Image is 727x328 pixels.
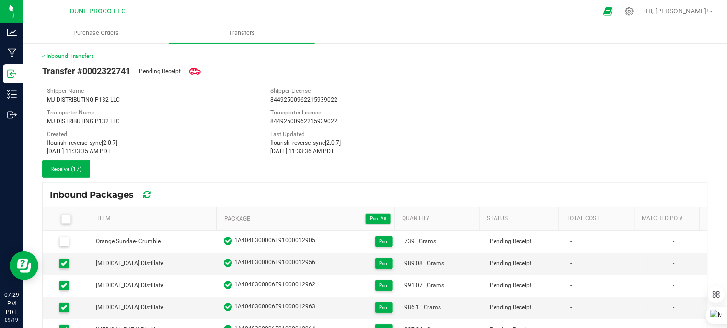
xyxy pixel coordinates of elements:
[224,257,232,269] span: In Sync
[224,213,392,225] a: PackagePrint AllSortable
[646,259,702,268] div: -
[380,283,389,288] span: Print
[96,281,163,290] div: [MEDICAL_DATA] Distillate
[565,297,641,319] td: -
[235,258,316,268] span: 1A4040300006E91000012956
[427,259,444,268] span: Grams
[375,280,393,291] button: Print
[270,147,479,156] div: [DATE] 11:33:36 AM PDT
[42,160,94,178] submit-button: Receive inventory against this transfer
[490,238,531,245] span: Pending Receipt
[235,280,316,290] span: 1A4040300006E91000012962
[42,160,90,178] button: Receive (17)
[404,303,419,312] span: 986.1
[487,215,555,223] a: StatusSortable
[7,48,17,58] inline-svg: Manufacturing
[139,67,181,76] span: Pending Receipt
[565,253,641,275] td: -
[224,301,232,313] span: In Sync
[224,279,232,291] span: In Sync
[224,213,392,225] span: Package
[4,291,19,317] p: 07:29 PM PDT
[270,117,479,125] div: 84492500962215939022
[642,215,696,223] a: Matched PO #Sortable
[270,95,479,104] div: 84492500962215939022
[424,303,441,312] span: Grams
[646,237,702,246] div: -
[370,216,386,221] span: Print All
[565,231,641,253] td: -
[646,7,709,15] span: Hi, [PERSON_NAME]!
[646,281,702,290] div: -
[404,237,415,246] span: 739
[4,317,19,324] p: 09/19
[96,237,161,246] div: Orange Sundae- Crumble
[490,282,531,289] span: Pending Receipt
[42,65,130,78] span: Transfer #0002322741
[375,302,393,313] button: Print
[404,259,423,268] span: 989.08
[42,53,94,59] a: < Inbound Transfers
[490,260,531,267] span: Pending Receipt
[47,147,256,156] div: [DATE] 11:33:35 AM PDT
[366,214,391,224] button: Print All
[47,109,94,116] span: Transporter Name
[597,2,619,21] span: Open Ecommerce Menu
[7,90,17,99] inline-svg: Inventory
[375,258,393,269] button: Print
[96,259,163,268] div: [MEDICAL_DATA] Distillate
[7,110,17,120] inline-svg: Outbound
[270,109,321,116] span: Transporter License
[51,166,82,172] span: Receive (17)
[7,28,17,37] inline-svg: Analytics
[96,303,163,312] div: [MEDICAL_DATA] Distillate
[427,281,444,290] span: Grams
[380,239,389,244] span: Print
[70,7,126,15] span: DUNE PROCO LLC
[404,281,423,290] span: 991.07
[270,138,479,147] div: flourish_reverse_sync[2.0.7]
[419,237,436,246] span: Grams
[235,302,316,312] span: 1A4040300006E91000012963
[10,251,38,280] iframe: Resource center
[7,69,17,79] inline-svg: Inbound
[380,305,389,310] span: Print
[646,303,702,312] div: -
[623,7,635,16] div: Manage settings
[47,117,256,125] div: MJ DISTRIBUTING P132 LLC
[97,215,213,223] a: ItemSortable
[375,236,393,247] button: Print
[47,88,84,94] span: Shipper Name
[216,29,268,37] span: Transfers
[567,215,631,223] a: Total CostSortable
[47,138,256,147] div: flourish_reverse_sync[2.0.7]
[47,131,67,137] span: Created
[169,23,314,43] a: Transfers
[565,275,641,297] td: -
[490,304,531,311] span: Pending Receipt
[270,88,311,94] span: Shipper License
[235,236,316,246] span: 1A4040300006E91000012905
[60,29,132,37] span: Purchase Orders
[270,131,305,137] span: Last Updated
[23,23,169,43] a: Purchase Orders
[403,215,476,223] a: QuantitySortable
[380,261,389,266] span: Print
[224,235,232,247] span: In Sync
[50,187,167,203] div: Inbound Packages
[47,95,256,104] div: MJ DISTRIBUTING P132 LLC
